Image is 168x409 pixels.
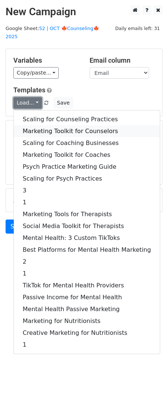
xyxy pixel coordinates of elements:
[113,24,162,33] span: Daily emails left: 31
[14,125,160,137] a: Marketing Toolkit for Counselors
[13,56,78,65] h5: Variables
[13,67,59,79] a: Copy/paste...
[14,315,160,327] a: Marketing for Nutritionists
[6,26,99,40] a: 52 | OCT 🍁Counseling🍁 2025
[14,161,160,173] a: Psych Practice Marketing Guide
[54,97,73,109] button: Save
[14,220,160,232] a: Social Media Toolkit for Therapists
[14,303,160,315] a: Mental Health Passive Marketing
[14,232,160,244] a: Mental Health: 3 Custom TikToks
[6,6,162,18] h2: New Campaign
[14,208,160,220] a: Marketing Tools for Therapists
[14,268,160,280] a: 1
[14,149,160,161] a: Marketing Toolkit for Coaches
[13,86,45,94] a: Templates
[14,339,160,351] a: 1
[6,220,30,234] a: Send
[14,185,160,197] a: 3
[14,137,160,149] a: Scaling for Coaching Businesses
[14,256,160,268] a: 2
[14,113,160,125] a: Scaling for Counseling Practices
[90,56,155,65] h5: Email column
[13,97,42,109] a: Load...
[14,291,160,303] a: Passive Income for Mental Health
[14,173,160,185] a: Scaling for Psych Practices
[14,280,160,291] a: TikTok for Mental Health Providers
[14,244,160,256] a: Best Platforms for Mental Health Marketing
[14,197,160,208] a: 1
[14,327,160,339] a: Creative Marketing for Nutritionists
[131,373,168,409] iframe: Chat Widget
[6,26,99,40] small: Google Sheet:
[113,26,162,31] a: Daily emails left: 31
